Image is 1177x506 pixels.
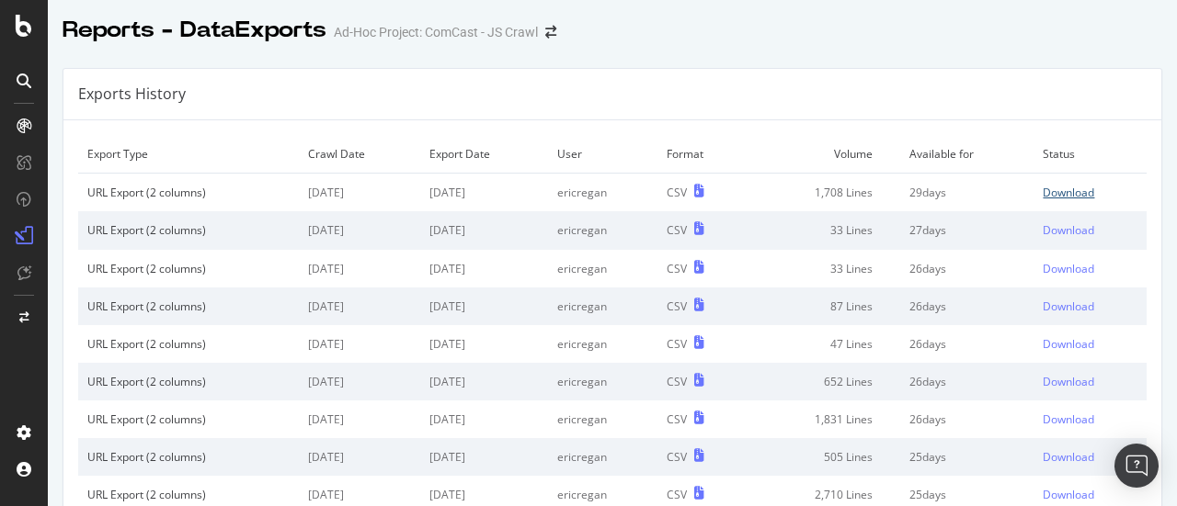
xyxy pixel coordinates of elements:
[87,374,290,389] div: URL Export (2 columns)
[1043,222,1137,238] a: Download
[87,411,290,427] div: URL Export (2 columns)
[420,287,548,325] td: [DATE]
[1043,185,1094,200] div: Download
[900,287,1034,325] td: 26 days
[1043,411,1137,427] a: Download
[420,325,548,363] td: [DATE]
[748,135,900,174] td: Volume
[78,84,186,105] div: Exports History
[1043,336,1094,352] div: Download
[900,211,1034,249] td: 27 days
[299,135,420,174] td: Crawl Date
[548,287,657,325] td: ericregan
[420,400,548,438] td: [DATE]
[1043,374,1094,389] div: Download
[748,363,900,400] td: 652 Lines
[748,174,900,212] td: 1,708 Lines
[420,174,548,212] td: [DATE]
[1043,298,1137,314] a: Download
[1043,449,1094,465] div: Download
[667,411,687,427] div: CSV
[900,400,1034,438] td: 26 days
[900,438,1034,476] td: 25 days
[87,487,290,502] div: URL Export (2 columns)
[1114,444,1159,488] div: Open Intercom Messenger
[1043,298,1094,314] div: Download
[667,336,687,352] div: CSV
[548,363,657,400] td: ericregan
[420,250,548,287] td: [DATE]
[334,23,538,41] div: Ad-Hoc Project: ComCast - JS Crawl
[420,438,548,476] td: [DATE]
[63,15,326,46] div: Reports - DataExports
[1034,135,1147,174] td: Status
[548,400,657,438] td: ericregan
[900,135,1034,174] td: Available for
[299,250,420,287] td: [DATE]
[748,211,900,249] td: 33 Lines
[78,135,299,174] td: Export Type
[748,400,900,438] td: 1,831 Lines
[748,287,900,325] td: 87 Lines
[545,26,556,39] div: arrow-right-arrow-left
[87,185,290,200] div: URL Export (2 columns)
[299,438,420,476] td: [DATE]
[748,438,900,476] td: 505 Lines
[1043,487,1094,502] div: Download
[299,400,420,438] td: [DATE]
[87,298,290,314] div: URL Export (2 columns)
[548,250,657,287] td: ericregan
[548,135,657,174] td: User
[420,363,548,400] td: [DATE]
[657,135,748,174] td: Format
[299,287,420,325] td: [DATE]
[1043,261,1094,276] div: Download
[420,211,548,249] td: [DATE]
[548,438,657,476] td: ericregan
[667,222,687,238] div: CSV
[1043,449,1137,465] a: Download
[900,363,1034,400] td: 26 days
[87,336,290,352] div: URL Export (2 columns)
[748,325,900,363] td: 47 Lines
[667,374,687,389] div: CSV
[667,185,687,200] div: CSV
[667,298,687,314] div: CSV
[87,261,290,276] div: URL Export (2 columns)
[299,174,420,212] td: [DATE]
[900,174,1034,212] td: 29 days
[548,325,657,363] td: ericregan
[1043,487,1137,502] a: Download
[1043,336,1137,352] a: Download
[299,325,420,363] td: [DATE]
[420,135,548,174] td: Export Date
[299,211,420,249] td: [DATE]
[900,250,1034,287] td: 26 days
[87,222,290,238] div: URL Export (2 columns)
[667,487,687,502] div: CSV
[1043,261,1137,276] a: Download
[548,174,657,212] td: ericregan
[1043,411,1094,427] div: Download
[1043,185,1137,200] a: Download
[900,325,1034,363] td: 26 days
[548,211,657,249] td: ericregan
[667,449,687,465] div: CSV
[1043,374,1137,389] a: Download
[1043,222,1094,238] div: Download
[87,449,290,465] div: URL Export (2 columns)
[748,250,900,287] td: 33 Lines
[667,261,687,276] div: CSV
[299,363,420,400] td: [DATE]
